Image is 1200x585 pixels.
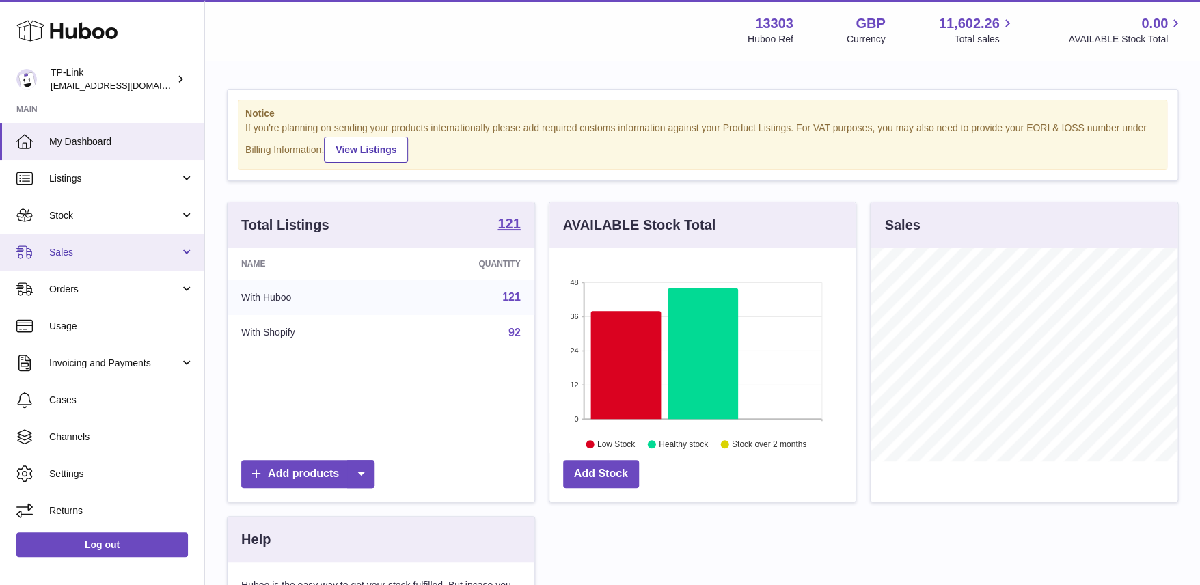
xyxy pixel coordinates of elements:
[570,346,578,355] text: 24
[49,135,194,148] span: My Dashboard
[245,107,1160,120] strong: Notice
[228,315,393,351] td: With Shopify
[49,431,194,444] span: Channels
[1141,14,1168,33] span: 0.00
[502,291,521,303] a: 121
[51,80,201,91] span: [EMAIL_ADDRESS][DOMAIN_NAME]
[241,216,329,234] h3: Total Listings
[49,246,180,259] span: Sales
[16,69,37,90] img: gaby.chen@tp-link.com
[938,14,999,33] span: 11,602.26
[497,217,520,230] strong: 121
[755,14,793,33] strong: 13303
[563,460,639,488] a: Add Stock
[241,460,374,488] a: Add products
[856,14,885,33] strong: GBP
[748,33,793,46] div: Huboo Ref
[732,439,806,449] text: Stock over 2 months
[324,137,408,163] a: View Listings
[847,33,886,46] div: Currency
[49,172,180,185] span: Listings
[597,439,636,449] text: Low Stock
[245,122,1160,163] div: If you're planning on sending your products internationally please add required customs informati...
[51,66,174,92] div: TP-Link
[1068,14,1184,46] a: 0.00 AVAILABLE Stock Total
[884,216,920,234] h3: Sales
[49,209,180,222] span: Stock
[659,439,709,449] text: Healthy stock
[49,504,194,517] span: Returns
[563,216,715,234] h3: AVAILABLE Stock Total
[1068,33,1184,46] span: AVAILABLE Stock Total
[49,394,194,407] span: Cases
[49,467,194,480] span: Settings
[938,14,1015,46] a: 11,602.26 Total sales
[49,283,180,296] span: Orders
[570,312,578,321] text: 36
[570,278,578,286] text: 48
[393,248,534,280] th: Quantity
[508,327,521,338] a: 92
[228,248,393,280] th: Name
[954,33,1015,46] span: Total sales
[49,320,194,333] span: Usage
[228,280,393,315] td: With Huboo
[570,381,578,389] text: 12
[49,357,180,370] span: Invoicing and Payments
[574,415,578,423] text: 0
[241,530,271,549] h3: Help
[497,217,520,233] a: 121
[16,532,188,557] a: Log out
